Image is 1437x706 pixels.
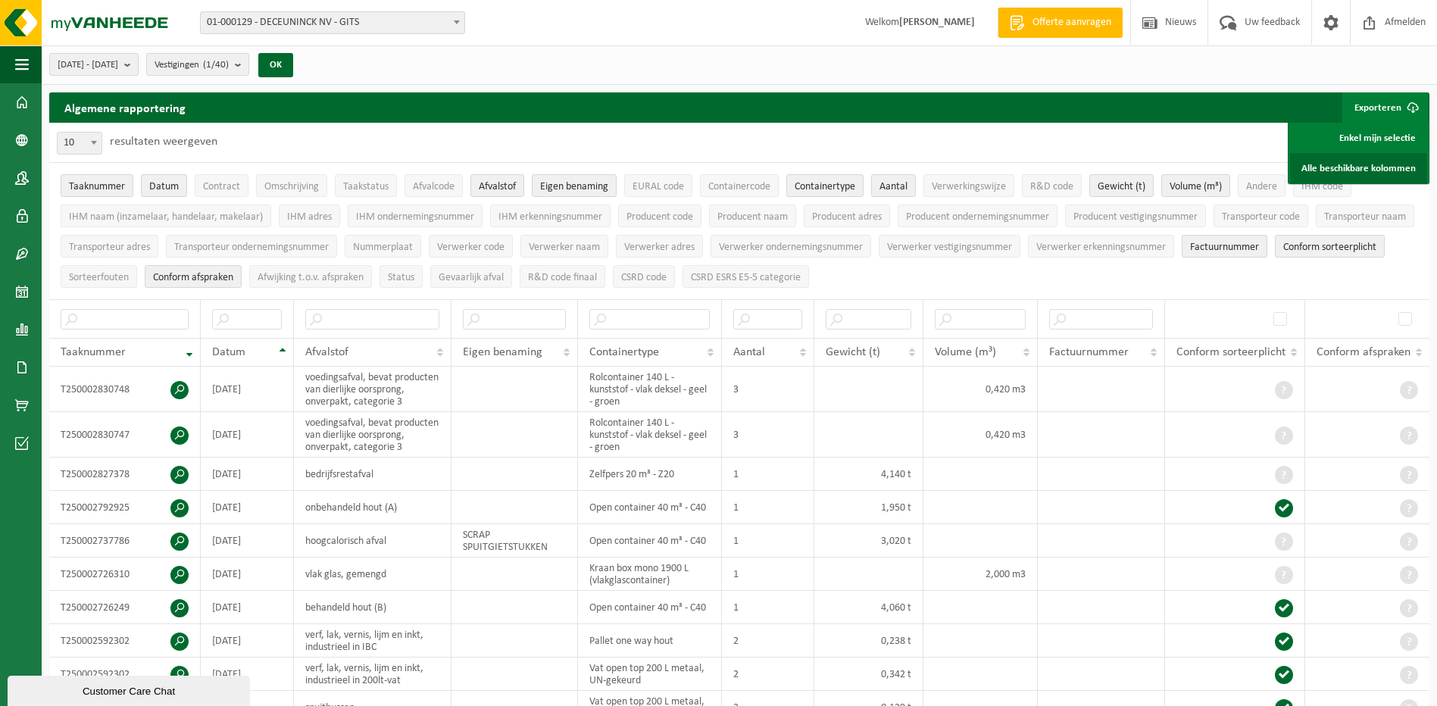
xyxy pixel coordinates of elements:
button: R&D codeR&amp;D code: Activate to sort [1022,174,1082,197]
span: Verwerker adres [624,242,695,253]
span: Verwerker ondernemingsnummer [719,242,863,253]
td: T250002737786 [49,524,201,558]
td: Open container 40 m³ - C40 [578,591,722,624]
span: Afwijking t.o.v. afspraken [258,272,364,283]
span: Taaknummer [69,181,125,192]
td: [DATE] [201,367,294,412]
span: Afvalstof [305,346,348,358]
button: Volume (m³)Volume (m³): Activate to sort [1161,174,1230,197]
button: Verwerker ondernemingsnummerVerwerker ondernemingsnummer: Activate to sort [711,235,871,258]
button: OmschrijvingOmschrijving: Activate to sort [256,174,327,197]
td: 0,238 t [814,624,923,658]
td: 1,950 t [814,491,923,524]
td: [DATE] [201,591,294,624]
td: behandeld hout (B) [294,591,451,624]
span: Status [388,272,414,283]
td: onbehandeld hout (A) [294,491,451,524]
button: Verwerker naamVerwerker naam: Activate to sort [520,235,608,258]
td: [DATE] [201,524,294,558]
td: voedingsafval, bevat producten van dierlijke oorsprong, onverpakt, categorie 3 [294,412,451,458]
button: IHM codeIHM code: Activate to sort [1293,174,1351,197]
span: 10 [58,133,102,154]
span: CSRD code [621,272,667,283]
button: Transporteur naamTransporteur naam: Activate to sort [1316,205,1414,227]
span: Andere [1246,181,1277,192]
span: Conform sorteerplicht [1176,346,1285,358]
td: T250002792925 [49,491,201,524]
td: 3 [722,367,814,412]
span: Verwerker naam [529,242,600,253]
span: Eigen benaming [540,181,608,192]
button: ContainercodeContainercode: Activate to sort [700,174,779,197]
span: IHM naam (inzamelaar, handelaar, makelaar) [69,211,263,223]
count: (1/40) [203,60,229,70]
td: 1 [722,591,814,624]
label: resultaten weergeven [110,136,217,148]
span: Transporteur ondernemingsnummer [174,242,329,253]
button: NummerplaatNummerplaat: Activate to sort [345,235,421,258]
button: Conform sorteerplicht : Activate to sort [1275,235,1385,258]
span: 01-000129 - DECEUNINCK NV - GITS [200,11,465,34]
button: Producent adresProducent adres: Activate to sort [804,205,890,227]
span: Afvalstof [479,181,516,192]
td: vlak glas, gemengd [294,558,451,591]
td: voedingsafval, bevat producten van dierlijke oorsprong, onverpakt, categorie 3 [294,367,451,412]
span: Transporteur code [1222,211,1300,223]
td: T250002592302 [49,658,201,691]
button: Producent codeProducent code: Activate to sort [618,205,701,227]
td: T250002830747 [49,412,201,458]
span: EURAL code [633,181,684,192]
span: Containertype [795,181,855,192]
td: 0,420 m3 [923,412,1038,458]
button: TaaknummerTaaknummer: Activate to remove sorting [61,174,133,197]
button: AfvalstofAfvalstof: Activate to sort [470,174,524,197]
button: Vestigingen(1/40) [146,53,249,76]
td: T250002592302 [49,624,201,658]
span: 01-000129 - DECEUNINCK NV - GITS [201,12,464,33]
span: IHM adres [287,211,332,223]
h2: Algemene rapportering [49,92,201,123]
span: R&D code finaal [528,272,597,283]
span: Gewicht (t) [826,346,880,358]
span: Producent naam [717,211,788,223]
td: [DATE] [201,412,294,458]
td: 0,420 m3 [923,367,1038,412]
td: 2 [722,624,814,658]
td: Kraan box mono 1900 L (vlakglascontainer) [578,558,722,591]
button: Transporteur codeTransporteur code: Activate to sort [1214,205,1308,227]
span: Aantal [879,181,907,192]
td: verf, lak, vernis, lijm en inkt, industrieel in 200lt-vat [294,658,451,691]
span: Datum [149,181,179,192]
button: CSRD codeCSRD code: Activate to sort [613,265,675,288]
button: Gewicht (t)Gewicht (t): Activate to sort [1089,174,1154,197]
span: Verwerker vestigingsnummer [887,242,1012,253]
button: Gevaarlijk afval : Activate to sort [430,265,512,288]
button: Transporteur ondernemingsnummerTransporteur ondernemingsnummer : Activate to sort [166,235,337,258]
span: IHM erkenningsnummer [498,211,602,223]
button: SorteerfoutenSorteerfouten: Activate to sort [61,265,137,288]
button: Verwerker adresVerwerker adres: Activate to sort [616,235,703,258]
td: 2 [722,658,814,691]
button: IHM erkenningsnummerIHM erkenningsnummer: Activate to sort [490,205,611,227]
span: IHM ondernemingsnummer [356,211,474,223]
span: Afvalcode [413,181,455,192]
td: 1 [722,558,814,591]
a: Enkel mijn selectie [1290,123,1427,153]
td: T250002726249 [49,591,201,624]
span: Offerte aanvragen [1029,15,1115,30]
span: Vestigingen [155,54,229,77]
iframe: chat widget [8,673,253,706]
button: VerwerkingswijzeVerwerkingswijze: Activate to sort [923,174,1014,197]
td: Rolcontainer 140 L - kunststof - vlak deksel - geel - groen [578,412,722,458]
button: CSRD ESRS E5-5 categorieCSRD ESRS E5-5 categorie: Activate to sort [683,265,809,288]
button: IHM adresIHM adres: Activate to sort [279,205,340,227]
td: 0,342 t [814,658,923,691]
button: Verwerker vestigingsnummerVerwerker vestigingsnummer: Activate to sort [879,235,1020,258]
button: IHM naam (inzamelaar, handelaar, makelaar)IHM naam (inzamelaar, handelaar, makelaar): Activate to... [61,205,271,227]
span: Verwerker code [437,242,505,253]
button: OK [258,53,293,77]
strong: [PERSON_NAME] [899,17,975,28]
td: Pallet one way hout [578,624,722,658]
span: CSRD ESRS E5-5 categorie [691,272,801,283]
button: AantalAantal: Activate to sort [871,174,916,197]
